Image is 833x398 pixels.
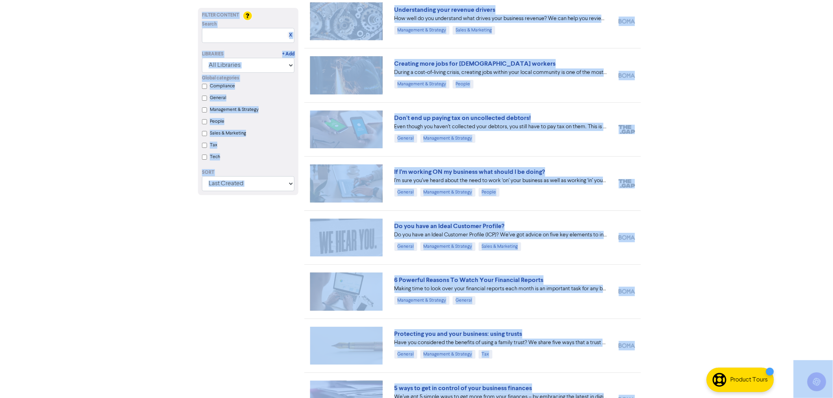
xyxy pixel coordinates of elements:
[394,134,417,143] div: General
[619,343,635,348] img: boma
[394,177,607,185] div: I’m sure you’ve heard about the need to work ‘on’ your business as well as working ‘in’ your busi...
[210,83,235,90] label: Compliance
[394,26,450,35] div: Management & Strategy
[210,106,259,113] label: Management & Strategy
[202,21,217,28] span: Search
[794,360,833,398] iframe: Chat Widget
[394,296,450,305] div: Management & Strategy
[479,242,521,251] div: Sales & Marketing
[420,134,476,143] div: Management & Strategy
[420,188,476,197] div: Management & Strategy
[210,142,217,149] label: Tax
[394,384,532,392] a: 5 ways to get in control of your business finances
[394,242,417,251] div: General
[210,118,224,125] label: People
[479,350,492,359] div: Tax
[394,6,496,14] a: Understanding your revenue drivers
[394,68,607,77] div: During a cost-of-living crisis, creating jobs within your local community is one of the most impo...
[394,231,607,239] div: Do you have an Ideal Customer Profile (ICP)? We’ve got advice on five key elements to include in ...
[394,80,450,88] div: Management & Strategy
[619,73,635,78] img: boma
[210,130,246,137] label: Sales & Marketing
[453,26,495,35] div: Sales & Marketing
[394,114,531,122] a: Don't end up paying tax on uncollected debtors!
[202,12,294,19] div: Filter Content
[394,276,544,284] a: 6 Powerful Reasons To Watch Your Financial Reports
[394,188,417,197] div: General
[394,350,417,359] div: General
[619,235,635,240] img: boma
[394,222,505,230] a: Do you have an Ideal Customer Profile?
[202,169,294,176] div: Sort
[202,51,224,58] div: Libraries
[619,179,635,188] img: thegap
[619,19,635,24] img: boma_accounting
[210,153,220,160] label: Tech
[210,94,226,101] label: General
[282,51,294,58] a: + Add
[394,168,545,176] a: If I’m working ON my business what should I be doing?
[453,80,474,88] div: People
[619,125,635,134] img: thegap
[394,330,522,338] a: Protecting you and your business: using trusts
[453,296,476,305] div: General
[394,339,607,347] div: Have you considered the benefits of using a family trust? We share five ways that a trust can hel...
[394,123,607,131] div: Even though you haven’t collected your debtors, you still have to pay tax on them. This is becaus...
[394,60,556,68] a: Creating more jobs for [DEMOGRAPHIC_DATA] workers
[479,188,500,197] div: People
[420,242,476,251] div: Management & Strategy
[202,75,294,82] div: Global categories
[289,32,292,38] a: X
[394,15,607,23] div: How well do you understand what drives your business revenue? We can help you review your numbers...
[420,350,476,359] div: Management & Strategy
[394,285,607,293] div: Making time to look over your financial reports each month is an important task for any business ...
[619,289,635,294] img: boma_accounting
